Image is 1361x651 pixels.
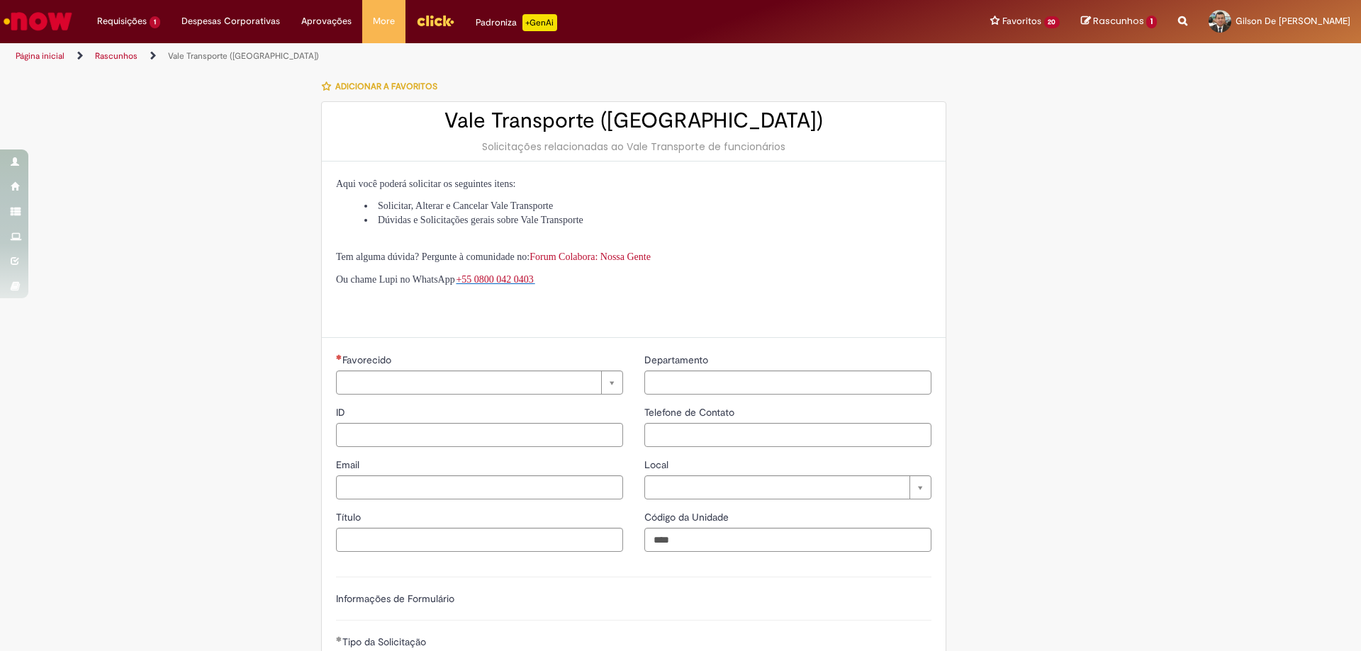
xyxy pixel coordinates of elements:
[644,458,671,471] span: Local
[336,528,623,552] input: Título
[456,274,533,285] span: +55 0800 042 0403
[342,635,429,648] span: Tipo da Solicitação
[336,458,362,471] span: Email
[522,14,557,31] p: +GenAi
[321,72,445,101] button: Adicionar a Favoritos
[644,370,931,395] input: Departamento
[1236,15,1350,27] span: Gilson De [PERSON_NAME]
[336,406,348,419] span: ID
[373,14,395,28] span: More
[16,50,65,62] a: Página inicial
[336,109,931,132] h2: Vale Transporte ([GEOGRAPHIC_DATA])
[530,251,651,262] a: Forum Colabora: Nossa Gente
[644,528,931,552] input: Código da Unidade
[168,50,319,62] a: Vale Transporte ([GEOGRAPHIC_DATA])
[644,353,711,366] span: Departamento
[336,354,342,360] span: Necessários
[644,511,732,523] span: Código da Unidade
[1,7,74,35] img: ServiceNow
[1081,15,1157,28] a: Rascunhos
[1044,16,1060,28] span: 20
[336,636,342,642] span: Obrigatório Preenchido
[336,140,931,154] div: Solicitações relacionadas ao Vale Transporte de funcionários
[336,475,623,499] input: Email
[95,50,138,62] a: Rascunhos
[364,199,931,213] li: Solicitar, Alterar e Cancelar Vale Transporte
[336,251,651,262] span: Tem alguma dúvida? Pergunte à comunidade no:
[342,353,394,366] span: Necessários - Favorecido
[644,406,737,419] span: Telefone de Contato
[335,81,437,92] span: Adicionar a Favoritos
[1093,14,1144,28] span: Rascunhos
[364,213,931,227] li: Dúvidas e Solicitações gerais sobre Vale Transporte
[11,43,897,69] ul: Trilhas de página
[336,592,454,605] label: Informações de Formulário
[1002,14,1041,28] span: Favoritos
[301,14,352,28] span: Aprovações
[1146,16,1157,28] span: 1
[97,14,147,28] span: Requisições
[336,511,364,523] span: Título
[644,423,931,447] input: Telefone de Contato
[416,10,454,31] img: click_logo_yellow_360x200.png
[456,273,534,285] a: +55 0800 042 0403
[336,423,623,447] input: ID
[336,179,516,189] span: Aqui você poderá solicitar os seguintes itens:
[336,370,623,395] a: Limpar campo Favorecido
[336,274,455,285] span: Ou chame Lupi no WhatsApp
[150,16,160,28] span: 1
[476,14,557,31] div: Padroniza
[181,14,280,28] span: Despesas Corporativas
[644,475,931,499] a: Limpar campo Local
